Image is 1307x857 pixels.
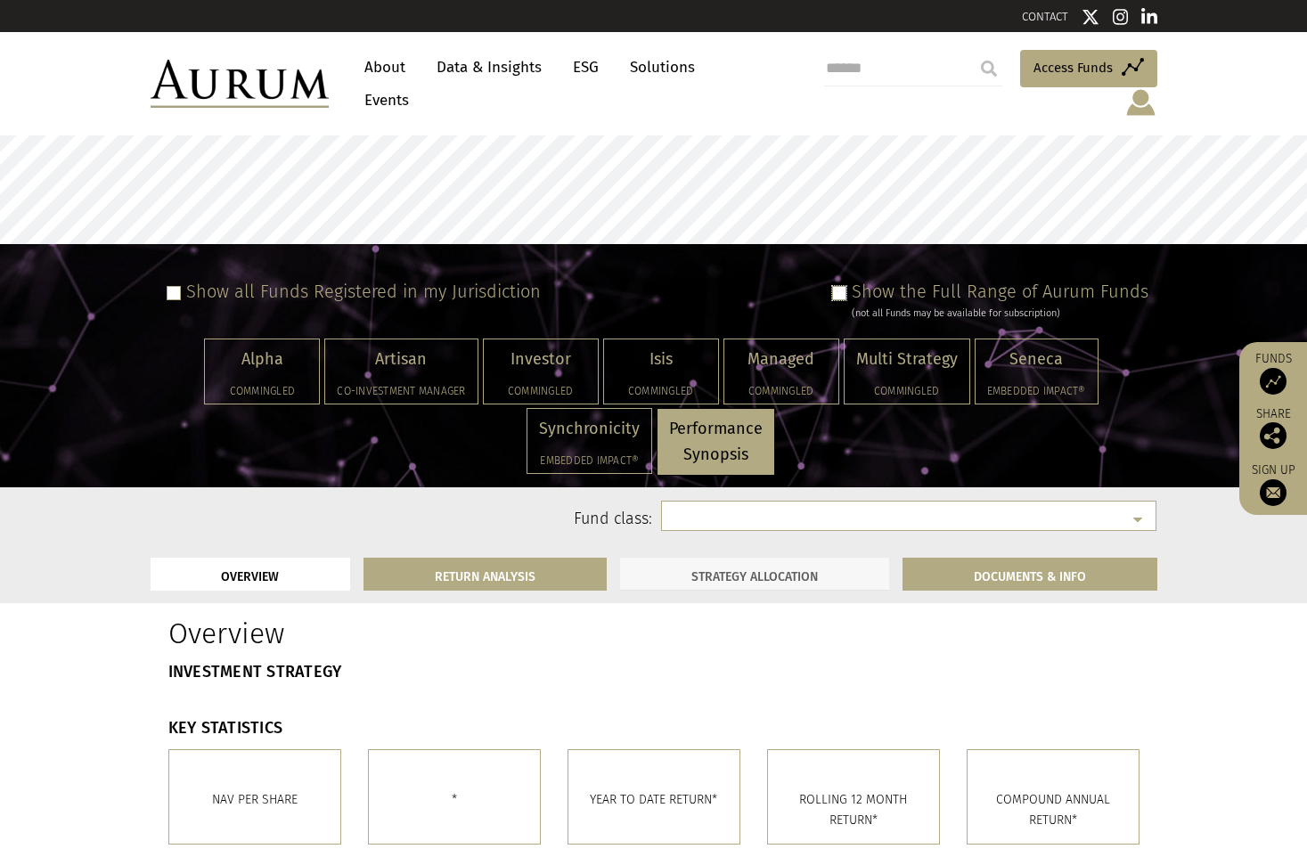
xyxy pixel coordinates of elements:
[736,386,827,396] h5: Commingled
[582,790,726,810] p: YEAR TO DATE RETURN*
[539,416,640,442] p: Synchronicity
[495,347,586,372] p: Investor
[1248,351,1298,395] a: Funds
[168,718,283,738] strong: KEY STATISTICS
[495,386,586,396] h5: Commingled
[364,558,607,591] a: RETURN ANALYSIS
[355,84,409,117] a: Events
[428,51,551,84] a: Data & Insights
[903,558,1157,591] a: DOCUMENTS & INFO
[1033,57,1113,78] span: Access Funds
[539,455,640,466] h5: Embedded Impact®
[337,347,465,372] p: Artisan
[852,281,1148,302] label: Show the Full Range of Aurum Funds
[620,558,889,591] a: STRATEGY ALLOCATION
[216,347,307,372] p: Alpha
[621,51,704,84] a: Solutions
[323,508,653,531] label: Fund class:
[183,790,327,810] p: Nav per share
[736,347,827,372] p: Managed
[856,386,958,396] h5: Commingled
[1141,8,1157,26] img: Linkedin icon
[564,51,608,84] a: ESG
[616,386,707,396] h5: Commingled
[1248,408,1298,449] div: Share
[856,347,958,372] p: Multi Strategy
[1248,462,1298,506] a: Sign up
[1124,87,1157,118] img: account-icon.svg
[186,281,541,302] label: Show all Funds Registered in my Jurisdiction
[616,347,707,372] p: Isis
[971,51,1007,86] input: Submit
[1113,8,1129,26] img: Instagram icon
[669,416,763,468] p: Performance Synopsis
[1260,368,1287,395] img: Access Funds
[1260,422,1287,449] img: Share this post
[1260,479,1287,506] img: Sign up to our newsletter
[987,347,1086,372] p: Seneca
[168,616,641,650] h1: Overview
[1020,50,1157,87] a: Access Funds
[151,60,329,108] img: Aurum
[781,790,926,830] p: ROLLING 12 MONTH RETURN*
[355,51,414,84] a: About
[168,662,342,682] strong: INVESTMENT STRATEGY
[981,790,1125,830] p: COMPOUND ANNUAL RETURN*
[216,386,307,396] h5: Commingled
[1082,8,1099,26] img: Twitter icon
[1022,10,1068,23] a: CONTACT
[987,386,1086,396] h5: Embedded Impact®
[852,306,1148,322] div: (not all Funds may be available for subscription)
[337,386,465,396] h5: Co-investment Manager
